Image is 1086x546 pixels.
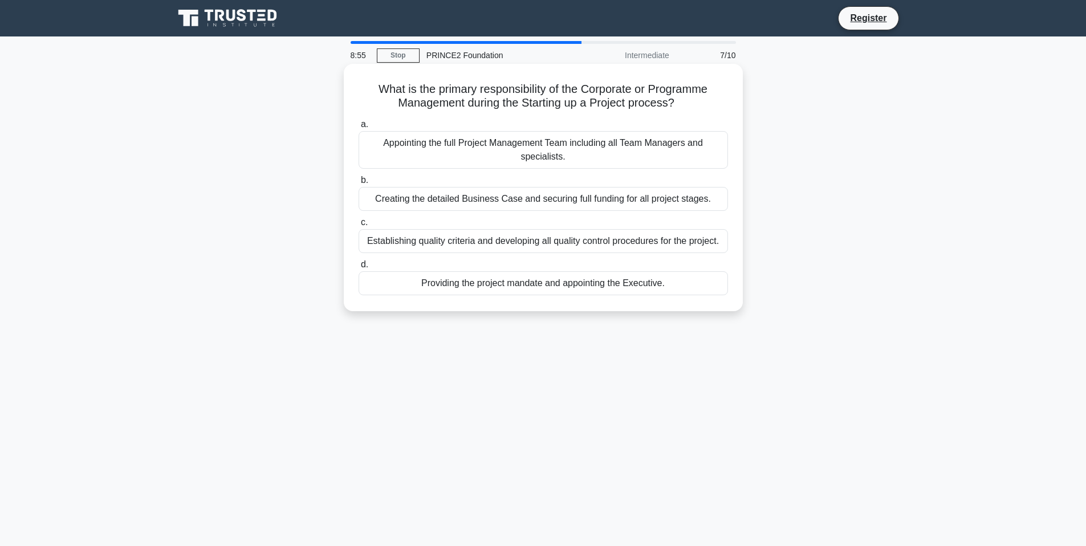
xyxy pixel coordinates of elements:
[359,187,728,211] div: Creating the detailed Business Case and securing full funding for all project stages.
[843,11,893,25] a: Register
[361,217,368,227] span: c.
[344,44,377,67] div: 8:55
[420,44,576,67] div: PRINCE2 Foundation
[359,131,728,169] div: Appointing the full Project Management Team including all Team Managers and specialists.
[357,82,729,111] h5: What is the primary responsibility of the Corporate or Programme Management during the Starting u...
[361,119,368,129] span: a.
[676,44,743,67] div: 7/10
[359,229,728,253] div: Establishing quality criteria and developing all quality control procedures for the project.
[359,271,728,295] div: Providing the project mandate and appointing the Executive.
[361,175,368,185] span: b.
[377,48,420,63] a: Stop
[361,259,368,269] span: d.
[576,44,676,67] div: Intermediate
